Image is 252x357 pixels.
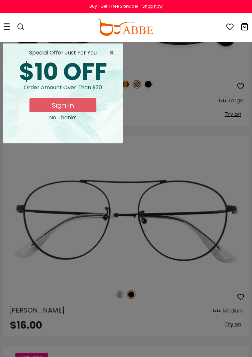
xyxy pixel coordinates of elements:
[98,19,153,36] img: abbeglasses.com
[89,3,138,9] div: Buy 1 Get 1 Free Sitewide!
[8,114,117,122] div: Close
[29,98,96,112] button: Sign In
[8,60,117,84] div: $10 OFF
[8,49,117,57] div: special offer just for you
[142,3,163,9] div: Shop now
[109,49,117,57] span: ×
[139,3,163,9] a: Shop now
[8,84,117,98] div: Order amount over than $20
[109,49,117,57] button: Close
